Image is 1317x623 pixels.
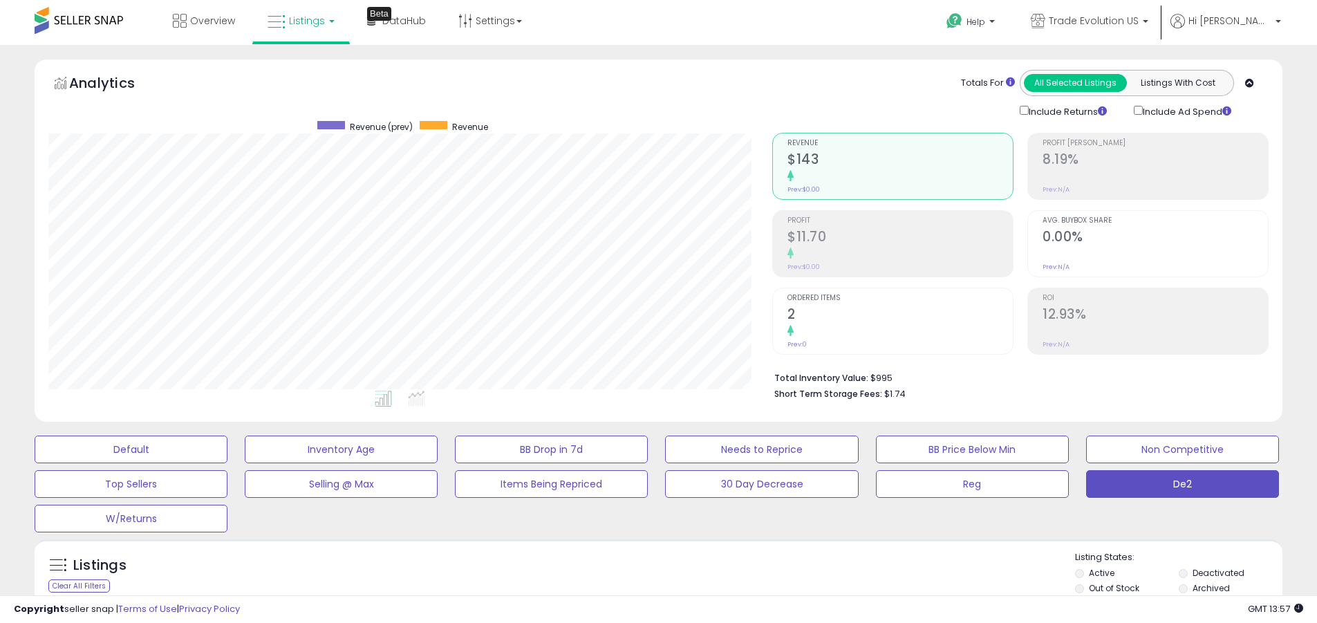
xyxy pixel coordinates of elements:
button: Non Competitive [1086,436,1279,463]
h2: $143 [787,151,1013,170]
button: Items Being Repriced [455,470,648,498]
div: seller snap | | [14,603,240,616]
button: Reg [876,470,1069,498]
small: Prev: 0 [787,340,807,348]
h2: 12.93% [1043,306,1268,325]
h2: $11.70 [787,229,1013,248]
span: Revenue (prev) [350,121,413,133]
small: Prev: N/A [1043,340,1070,348]
span: Profit [PERSON_NAME] [1043,140,1268,147]
label: Active [1089,567,1114,579]
div: Clear All Filters [48,579,110,593]
span: Avg. Buybox Share [1043,217,1268,225]
span: ROI [1043,295,1268,302]
button: De2 [1086,470,1279,498]
label: Deactivated [1193,567,1244,579]
strong: Copyright [14,602,64,615]
span: Help [966,16,985,28]
div: Include Ad Spend [1123,103,1253,119]
span: $1.74 [884,387,906,400]
h2: 0.00% [1043,229,1268,248]
span: Hi [PERSON_NAME] [1188,14,1271,28]
small: Prev: N/A [1043,185,1070,194]
span: Ordered Items [787,295,1013,302]
button: Top Sellers [35,470,227,498]
h2: 2 [787,306,1013,325]
span: Revenue [787,140,1013,147]
span: Revenue [452,121,488,133]
button: BB Price Below Min [876,436,1069,463]
small: Prev: N/A [1043,263,1070,271]
span: 2025-09-16 13:57 GMT [1248,602,1303,615]
div: Include Returns [1009,103,1123,119]
div: Totals For [961,77,1015,90]
button: W/Returns [35,505,227,532]
a: Privacy Policy [179,602,240,615]
span: Profit [787,217,1013,225]
span: Listings [289,14,325,28]
b: Total Inventory Value: [774,372,868,384]
span: Trade Evolution US [1049,14,1139,28]
span: DataHub [382,14,426,28]
button: Listings With Cost [1126,74,1229,92]
li: $995 [774,369,1258,385]
small: Prev: $0.00 [787,185,820,194]
h2: 8.19% [1043,151,1268,170]
h5: Analytics [69,73,162,96]
button: Default [35,436,227,463]
b: Short Term Storage Fees: [774,388,882,400]
p: Listing States: [1075,551,1282,564]
label: Out of Stock [1089,582,1139,594]
button: Needs to Reprice [665,436,858,463]
a: Terms of Use [118,602,177,615]
button: All Selected Listings [1024,74,1127,92]
label: Archived [1193,582,1230,594]
div: Tooltip anchor [367,7,391,21]
small: Prev: $0.00 [787,263,820,271]
button: BB Drop in 7d [455,436,648,463]
a: Help [935,2,1009,45]
button: Selling @ Max [245,470,438,498]
button: Inventory Age [245,436,438,463]
button: 30 Day Decrease [665,470,858,498]
span: Overview [190,14,235,28]
h5: Listings [73,556,127,575]
i: Get Help [946,12,963,30]
a: Hi [PERSON_NAME] [1170,14,1281,45]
